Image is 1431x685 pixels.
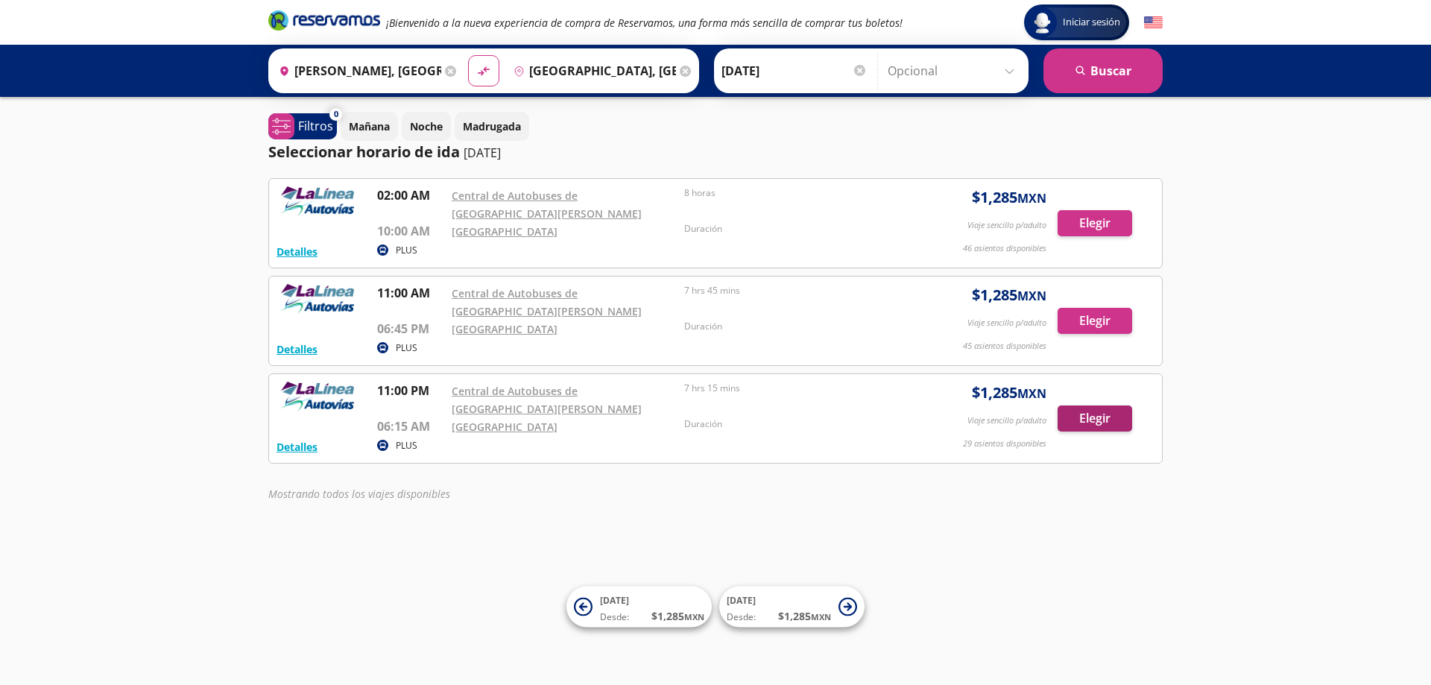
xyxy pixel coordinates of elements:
[377,222,444,240] p: 10:00 AM
[727,594,756,607] span: [DATE]
[684,611,704,622] small: MXN
[277,186,358,216] img: RESERVAMOS
[464,144,501,162] p: [DATE]
[334,108,338,121] span: 0
[277,244,318,259] button: Detalles
[452,322,557,336] a: [GEOGRAPHIC_DATA]
[277,439,318,455] button: Detalles
[972,186,1046,209] span: $ 1,285
[349,119,390,134] p: Mañana
[811,611,831,622] small: MXN
[396,244,417,257] p: PLUS
[452,420,557,434] a: [GEOGRAPHIC_DATA]
[455,112,529,141] button: Madrugada
[1058,308,1132,334] button: Elegir
[972,382,1046,404] span: $ 1,285
[277,341,318,357] button: Detalles
[684,382,909,395] p: 7 hrs 15 mins
[963,340,1046,353] p: 45 asientos disponibles
[277,382,358,411] img: RESERVAMOS
[967,414,1046,427] p: Viaje sencillo p/adulto
[396,341,417,355] p: PLUS
[600,594,629,607] span: [DATE]
[651,608,704,624] span: $ 1,285
[1058,405,1132,432] button: Elegir
[386,16,903,30] em: ¡Bienvenido a la nueva experiencia de compra de Reservamos, una forma más sencilla de comprar tus...
[967,317,1046,329] p: Viaje sencillo p/adulto
[377,284,444,302] p: 11:00 AM
[452,384,642,416] a: Central de Autobuses de [GEOGRAPHIC_DATA][PERSON_NAME]
[600,610,629,624] span: Desde:
[273,52,441,89] input: Buscar Origen
[268,141,460,163] p: Seleccionar horario de ida
[684,186,909,200] p: 8 horas
[377,382,444,400] p: 11:00 PM
[727,610,756,624] span: Desde:
[1017,385,1046,402] small: MXN
[268,113,337,139] button: 0Filtros
[377,320,444,338] p: 06:45 PM
[684,417,909,431] p: Duración
[268,9,380,36] a: Brand Logo
[972,284,1046,306] span: $ 1,285
[277,284,358,314] img: RESERVAMOS
[719,587,865,628] button: [DATE]Desde:$1,285MXN
[684,320,909,333] p: Duración
[1017,190,1046,206] small: MXN
[268,9,380,31] i: Brand Logo
[508,52,676,89] input: Buscar Destino
[888,52,1021,89] input: Opcional
[402,112,451,141] button: Noche
[452,189,642,221] a: Central de Autobuses de [GEOGRAPHIC_DATA][PERSON_NAME]
[963,438,1046,450] p: 29 asientos disponibles
[463,119,521,134] p: Madrugada
[298,117,333,135] p: Filtros
[1144,13,1163,32] button: English
[967,219,1046,232] p: Viaje sencillo p/adulto
[1017,288,1046,304] small: MXN
[1058,210,1132,236] button: Elegir
[341,112,398,141] button: Mañana
[377,417,444,435] p: 06:15 AM
[963,242,1046,255] p: 46 asientos disponibles
[377,186,444,204] p: 02:00 AM
[410,119,443,134] p: Noche
[268,487,450,501] em: Mostrando todos los viajes disponibles
[1057,15,1126,30] span: Iniciar sesión
[452,224,557,239] a: [GEOGRAPHIC_DATA]
[721,52,868,89] input: Elegir Fecha
[396,439,417,452] p: PLUS
[452,286,642,318] a: Central de Autobuses de [GEOGRAPHIC_DATA][PERSON_NAME]
[566,587,712,628] button: [DATE]Desde:$1,285MXN
[684,222,909,236] p: Duración
[778,608,831,624] span: $ 1,285
[1043,48,1163,93] button: Buscar
[684,284,909,297] p: 7 hrs 45 mins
